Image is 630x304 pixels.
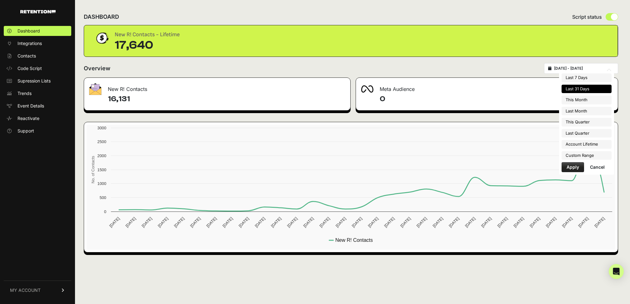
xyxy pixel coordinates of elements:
[432,216,444,228] text: [DATE]
[335,216,347,228] text: [DATE]
[17,115,39,122] span: Reactivate
[4,281,71,300] a: MY ACCOUNT
[115,30,180,39] div: New R! Contacts - Lifetime
[562,96,612,104] li: This Month
[562,151,612,160] li: Custom Range
[254,216,266,228] text: [DATE]
[17,28,40,34] span: Dashboard
[4,63,71,73] a: Code Script
[4,26,71,36] a: Dashboard
[173,216,185,228] text: [DATE]
[84,12,119,21] h2: DASHBOARD
[4,38,71,48] a: Integrations
[572,13,602,21] span: Script status
[115,39,180,52] div: 17,640
[222,216,234,228] text: [DATE]
[593,216,606,228] text: [DATE]
[17,103,44,109] span: Event Details
[17,90,32,97] span: Trends
[356,78,618,97] div: Meta Audience
[100,195,106,200] text: 500
[108,216,121,228] text: [DATE]
[205,216,217,228] text: [DATE]
[4,51,71,61] a: Contacts
[17,65,42,72] span: Code Script
[10,287,41,293] span: MY ACCOUNT
[84,64,110,73] h2: Overview
[562,140,612,149] li: Account Lifetime
[335,237,373,243] text: New R! Contacts
[84,78,350,97] div: New R! Contacts
[4,126,71,136] a: Support
[17,78,51,84] span: Supression Lists
[367,216,379,228] text: [DATE]
[562,162,584,172] button: Apply
[97,153,106,158] text: 2000
[416,216,428,228] text: [DATE]
[380,94,613,104] h4: 0
[4,113,71,123] a: Reactivate
[108,94,345,104] h4: 16,131
[238,216,250,228] text: [DATE]
[464,216,476,228] text: [DATE]
[609,264,624,279] div: Open Intercom Messenger
[399,216,412,228] text: [DATE]
[91,156,95,183] text: No. of Contacts
[529,216,541,228] text: [DATE]
[104,209,106,214] text: 0
[480,216,492,228] text: [DATE]
[97,167,106,172] text: 1500
[94,30,110,46] img: dollar-coin-05c43ed7efb7bc0c12610022525b4bbbb207c7efeef5aecc26f025e68dcafac9.png
[562,73,612,82] li: Last 7 Days
[97,181,106,186] text: 1000
[4,101,71,111] a: Event Details
[545,216,557,228] text: [DATE]
[383,216,395,228] text: [DATE]
[97,139,106,144] text: 2500
[17,53,36,59] span: Contacts
[562,107,612,116] li: Last Month
[561,216,573,228] text: [DATE]
[318,216,331,228] text: [DATE]
[562,129,612,138] li: Last Quarter
[97,126,106,130] text: 3000
[189,216,201,228] text: [DATE]
[577,216,589,228] text: [DATE]
[351,216,363,228] text: [DATE]
[4,88,71,98] a: Trends
[512,216,525,228] text: [DATE]
[17,40,42,47] span: Integrations
[562,118,612,127] li: This Quarter
[361,85,373,93] img: fa-meta-2f981b61bb99beabf952f7030308934f19ce035c18b003e963880cc3fabeebb7.png
[448,216,460,228] text: [DATE]
[302,216,315,228] text: [DATE]
[585,162,610,172] button: Cancel
[89,83,102,95] img: fa-envelope-19ae18322b30453b285274b1b8af3d052b27d846a4fbe8435d1a52b978f639a2.png
[286,216,298,228] text: [DATE]
[141,216,153,228] text: [DATE]
[270,216,282,228] text: [DATE]
[4,76,71,86] a: Supression Lists
[17,128,34,134] span: Support
[497,216,509,228] text: [DATE]
[20,10,56,13] img: Retention.com
[124,216,137,228] text: [DATE]
[562,85,612,93] li: Last 31 Days
[157,216,169,228] text: [DATE]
